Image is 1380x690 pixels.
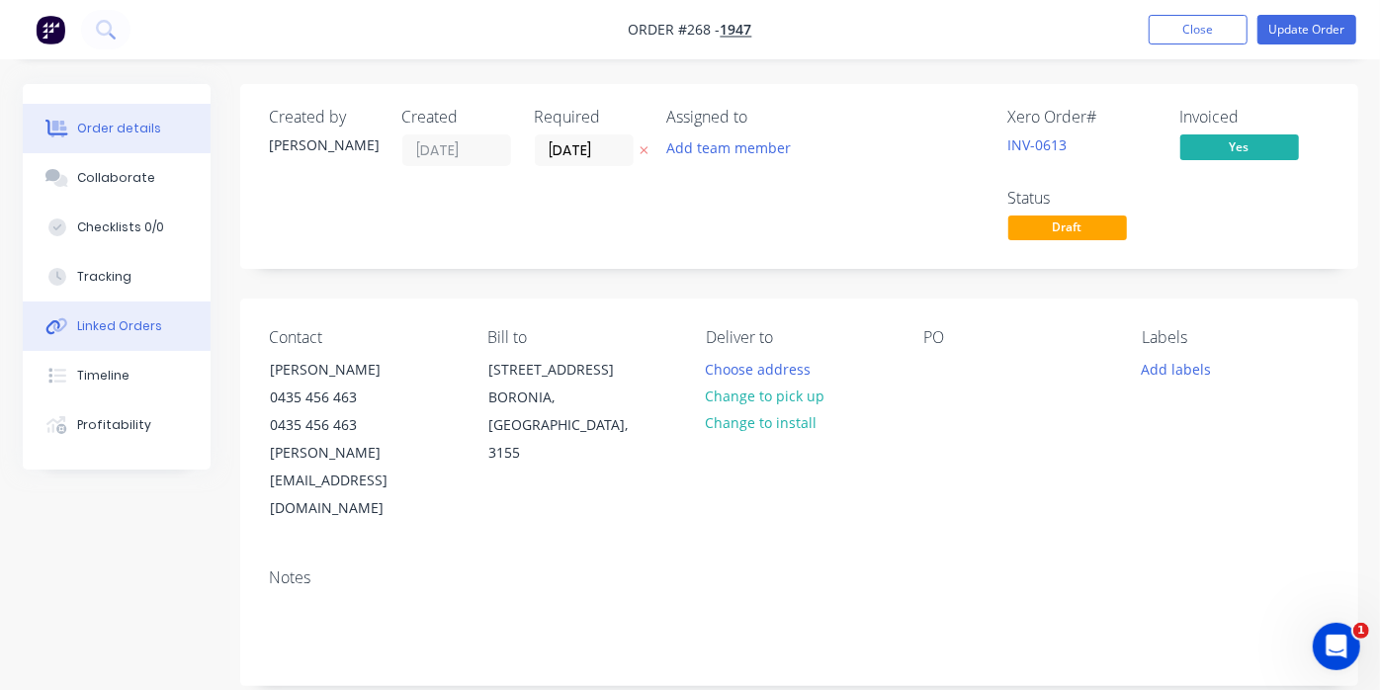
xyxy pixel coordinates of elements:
div: Collaborate [77,169,155,187]
span: Yes [1180,134,1299,159]
button: Tracking [23,252,211,302]
div: Checklists 0/0 [77,218,164,236]
span: Order #268 - [629,21,721,40]
button: Timeline [23,351,211,400]
span: Draft [1008,216,1127,240]
div: Tracking [77,268,131,286]
div: BORONIA, [GEOGRAPHIC_DATA], 3155 [488,384,652,467]
div: [PERSON_NAME] [271,356,435,384]
div: PO [923,328,1110,347]
button: Linked Orders [23,302,211,351]
a: INV-0613 [1008,135,1068,154]
div: [STREET_ADDRESS] [488,356,652,384]
div: Profitability [77,416,151,434]
div: Notes [270,568,1329,587]
div: [PERSON_NAME][EMAIL_ADDRESS][DOMAIN_NAME] [271,439,435,522]
button: Collaborate [23,153,211,203]
div: Created [402,108,511,127]
div: Status [1008,189,1157,208]
div: Contact [270,328,457,347]
div: [PERSON_NAME] [270,134,379,155]
div: Assigned to [667,108,865,127]
div: [STREET_ADDRESS]BORONIA, [GEOGRAPHIC_DATA], 3155 [472,355,669,468]
button: Add labels [1131,355,1222,382]
div: 0435 456 463 [271,411,435,439]
a: 1947 [721,21,752,40]
div: Created by [270,108,379,127]
div: 0435 456 463 [271,384,435,411]
div: Required [535,108,644,127]
div: Labels [1142,328,1329,347]
img: Factory [36,15,65,44]
button: Change to pick up [695,383,835,409]
button: Profitability [23,400,211,450]
button: Checklists 0/0 [23,203,211,252]
iframe: Intercom live chat [1313,623,1360,670]
button: Update Order [1257,15,1356,44]
div: Invoiced [1180,108,1329,127]
button: Change to install [695,409,827,436]
div: Deliver to [706,328,893,347]
button: Choose address [695,355,821,382]
button: Order details [23,104,211,153]
div: Bill to [487,328,674,347]
div: [PERSON_NAME]0435 456 4630435 456 463[PERSON_NAME][EMAIL_ADDRESS][DOMAIN_NAME] [254,355,452,523]
span: 1 [1353,623,1369,639]
div: Linked Orders [77,317,162,335]
div: Order details [77,120,161,137]
button: Add team member [655,134,801,161]
button: Close [1149,15,1248,44]
div: Timeline [77,367,129,385]
div: Xero Order # [1008,108,1157,127]
button: Add team member [667,134,802,161]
